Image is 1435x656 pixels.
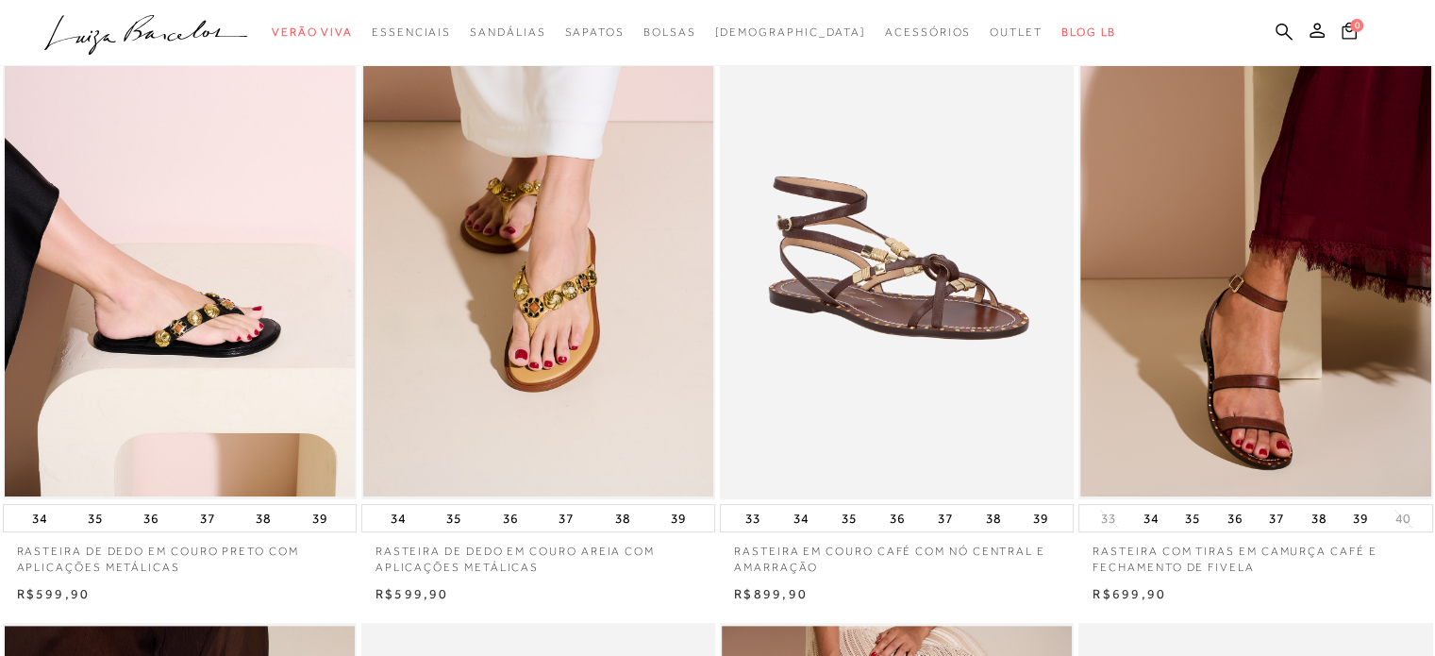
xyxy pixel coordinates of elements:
[714,15,866,50] a: noSubCategoriesText
[1061,25,1116,39] span: BLOG LB
[307,505,333,531] button: 39
[272,25,353,39] span: Verão Viva
[665,505,692,531] button: 39
[564,25,624,39] span: Sapatos
[470,15,545,50] a: categoryNavScreenReaderText
[1222,505,1248,531] button: 36
[932,505,959,531] button: 37
[3,532,357,576] a: RASTEIRA DE DEDO EM COURO PRETO COM APLICAÇÕES METÁLICAS
[1027,505,1054,531] button: 39
[1350,19,1363,32] span: 0
[734,586,808,601] span: R$899,90
[1347,505,1374,531] button: 39
[470,25,545,39] span: Sandálias
[1093,586,1166,601] span: R$699,90
[375,586,449,601] span: R$599,90
[1061,15,1116,50] a: BLOG LB
[885,25,971,39] span: Acessórios
[1179,505,1206,531] button: 35
[979,505,1006,531] button: 38
[361,532,715,576] a: RASTEIRA DE DEDO EM COURO AREIA COM APLICAÇÕES METÁLICAS
[372,15,451,50] a: categoryNavScreenReaderText
[720,532,1074,576] a: RASTEIRA EM COURO CAFÉ COM NÓ CENTRAL E AMARRAÇÃO
[788,505,814,531] button: 34
[17,586,91,601] span: R$599,90
[714,25,866,39] span: [DEMOGRAPHIC_DATA]
[990,15,1043,50] a: categoryNavScreenReaderText
[82,505,108,531] button: 35
[643,25,696,39] span: Bolsas
[553,505,579,531] button: 37
[194,505,221,531] button: 37
[836,505,862,531] button: 35
[1138,505,1164,531] button: 34
[884,505,910,531] button: 36
[441,505,467,531] button: 35
[1390,510,1416,528] button: 40
[609,505,635,531] button: 38
[643,15,696,50] a: categoryNavScreenReaderText
[250,505,276,531] button: 38
[385,505,411,531] button: 34
[990,25,1043,39] span: Outlet
[26,505,53,531] button: 34
[1336,21,1362,46] button: 0
[564,15,624,50] a: categoryNavScreenReaderText
[497,505,524,531] button: 36
[1078,532,1432,576] a: RASTEIRA COM TIRAS EM CAMURÇA CAFÉ E FECHAMENTO DE FIVELA
[1263,505,1290,531] button: 37
[740,505,766,531] button: 33
[138,505,164,531] button: 36
[372,25,451,39] span: Essenciais
[885,15,971,50] a: categoryNavScreenReaderText
[272,15,353,50] a: categoryNavScreenReaderText
[1095,510,1122,528] button: 33
[1306,505,1332,531] button: 38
